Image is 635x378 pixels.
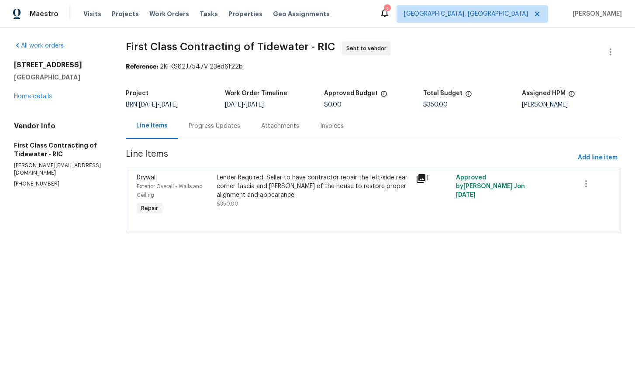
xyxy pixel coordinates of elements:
span: Tasks [200,11,218,17]
p: [PERSON_NAME][EMAIL_ADDRESS][DOMAIN_NAME] [14,162,105,177]
span: The hpm assigned to this work order. [568,90,575,102]
div: 2KFKS82J7547V-23ed6f22b [126,62,621,71]
span: - [139,102,178,108]
button: Add line item [574,150,621,166]
h2: [STREET_ADDRESS] [14,61,105,69]
span: Sent to vendor [346,44,390,53]
span: Geo Assignments [273,10,330,18]
span: Repair [138,204,162,213]
span: Visits [83,10,101,18]
span: Exterior Overall - Walls and Ceiling [137,184,203,198]
div: Lender Required: Seller to have contractor repair the left-side rear corner fascia and [PERSON_NA... [217,173,411,199]
span: Work Orders [149,10,189,18]
h5: Work Order Timeline [225,90,287,96]
span: $350.00 [423,102,448,108]
span: [DATE] [245,102,264,108]
h5: Approved Budget [324,90,378,96]
span: $350.00 [217,201,238,206]
div: Attachments [261,122,299,131]
span: Approved by [PERSON_NAME] J on [456,175,525,198]
span: Drywall [137,175,157,181]
div: [PERSON_NAME] [522,102,621,108]
h5: [GEOGRAPHIC_DATA] [14,73,105,82]
div: Invoices [320,122,344,131]
span: - [225,102,264,108]
h5: Assigned HPM [522,90,566,96]
span: [DATE] [225,102,243,108]
span: Add line item [578,152,618,163]
h5: First Class Contracting of Tidewater - RIC [14,141,105,158]
span: The total cost of line items that have been approved by both Opendoor and the Trade Partner. This... [380,90,387,102]
span: The total cost of line items that have been proposed by Opendoor. This sum includes line items th... [465,90,472,102]
a: Home details [14,93,52,100]
h4: Vendor Info [14,122,105,131]
div: 1 [416,173,450,184]
div: Progress Updates [189,122,240,131]
p: [PHONE_NUMBER] [14,180,105,188]
span: Projects [112,10,139,18]
span: Line Items [126,150,574,166]
span: [DATE] [456,192,476,198]
b: Reference: [126,64,158,70]
span: First Class Contracting of Tidewater - RIC [126,41,335,52]
span: [PERSON_NAME] [569,10,622,18]
span: [DATE] [139,102,157,108]
span: $0.00 [324,102,342,108]
span: Properties [228,10,262,18]
h5: Total Budget [423,90,462,96]
h5: Project [126,90,148,96]
div: Line Items [136,121,168,130]
div: 2 [384,5,390,14]
span: [GEOGRAPHIC_DATA], [GEOGRAPHIC_DATA] [404,10,528,18]
span: [DATE] [159,102,178,108]
span: BRN [126,102,178,108]
a: All work orders [14,43,64,49]
span: Maestro [30,10,59,18]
